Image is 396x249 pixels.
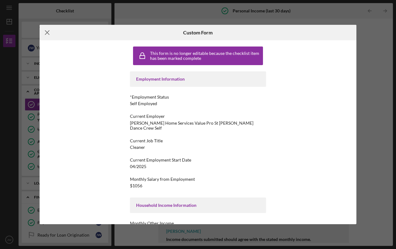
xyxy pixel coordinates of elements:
[130,145,145,150] div: Cleaner
[130,95,266,100] div: *Employment Status
[130,177,266,182] div: Monthly Salary from Employment
[130,121,266,131] div: [PERSON_NAME] Home Services Value Pro St [PERSON_NAME] Dance Crew Self
[150,51,261,61] div: This form is no longer editable because the checklist item has been marked complete
[136,203,260,208] div: Household Income Information
[130,164,146,169] div: 04/2025
[183,30,213,35] h6: Custom Form
[130,221,266,226] div: Monthly Other Income
[130,114,266,119] div: Current Employer
[130,183,142,188] div: $1056
[130,101,157,106] div: Self Employed
[130,138,266,143] div: Current Job Title
[136,77,260,82] div: Employment Information
[130,158,266,162] div: Current Employment Start Date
